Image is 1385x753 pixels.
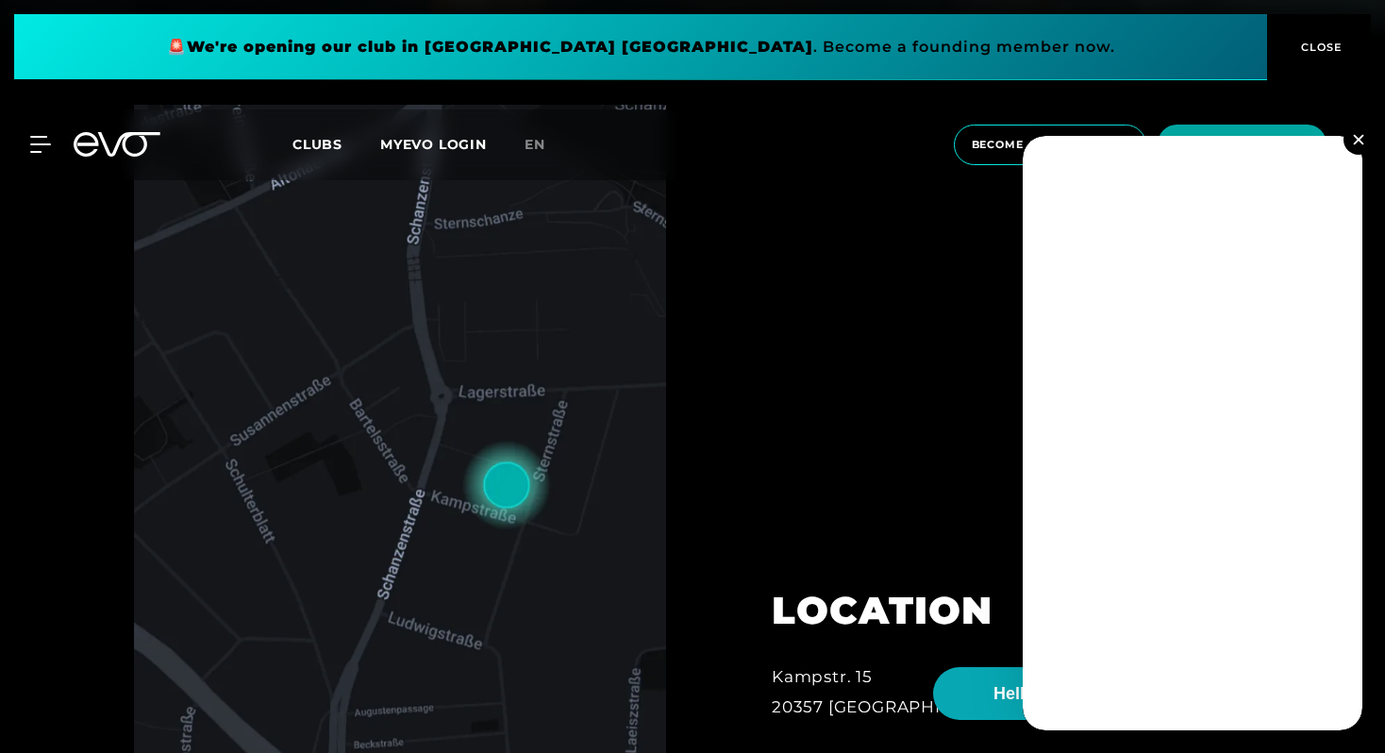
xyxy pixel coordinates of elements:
[1267,14,1371,80] button: CLOSE
[948,125,1153,165] a: Become a member now
[1152,125,1332,165] a: Free trial training
[772,587,993,633] font: LOCATION
[993,684,1325,703] font: Hello athlete! What would you like to do?
[1301,41,1343,54] font: CLOSE
[292,136,342,153] font: Clubs
[972,138,1129,151] font: Become a member now
[1353,134,1363,144] img: close.svg
[933,667,1347,720] button: Hello athlete! What would you like to do?
[772,667,873,686] font: Kampstr. 15
[380,136,487,153] a: MYEVO LOGIN
[525,136,545,153] font: en
[525,134,568,156] a: en
[772,697,1014,716] font: 20357 [GEOGRAPHIC_DATA]
[292,135,380,153] a: Clubs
